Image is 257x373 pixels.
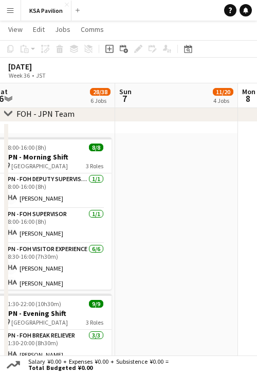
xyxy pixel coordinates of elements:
[89,144,103,151] span: 8/8
[213,97,233,104] div: 4 Jobs
[89,300,103,308] span: 9/9
[29,23,49,36] a: Edit
[77,23,108,36] a: Comms
[213,88,233,96] span: 11/20
[86,162,103,170] span: 3 Roles
[8,25,23,34] span: View
[241,93,255,104] span: 8
[28,365,169,371] span: Total Budgeted ¥0.00
[51,23,75,36] a: Jobs
[16,109,75,119] div: FOH - JPN Team
[90,97,110,104] div: 6 Jobs
[242,87,255,96] span: Mon
[4,23,27,36] a: View
[90,88,111,96] span: 28/38
[6,72,32,79] span: Week 36
[11,318,68,326] span: [GEOGRAPHIC_DATA]
[22,359,171,371] div: Salary ¥0.00 + Expenses ¥0.00 + Subsistence ¥0.00 =
[11,162,68,170] span: [GEOGRAPHIC_DATA]
[8,61,69,72] div: [DATE]
[81,25,104,34] span: Comms
[55,25,70,34] span: Jobs
[118,93,132,104] span: 7
[86,318,103,326] span: 3 Roles
[5,144,46,151] span: 08:00-16:00 (8h)
[36,72,46,79] div: JST
[5,300,61,308] span: 11:30-22:00 (10h30m)
[21,1,71,21] button: KSA Pavilion
[33,25,45,34] span: Edit
[119,87,132,96] span: Sun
